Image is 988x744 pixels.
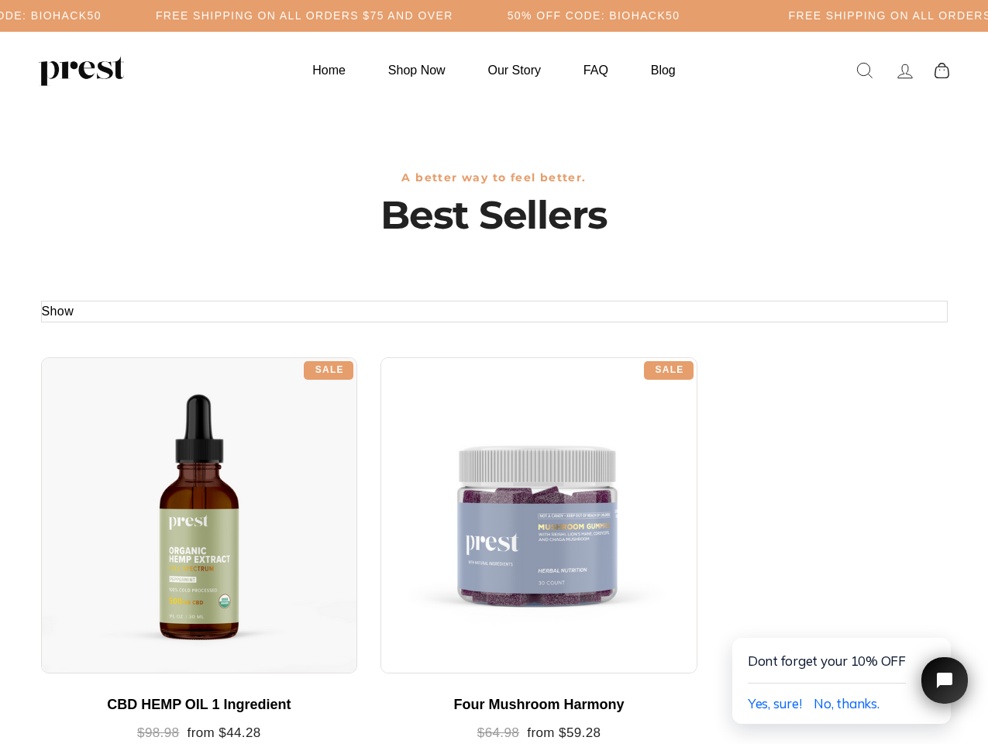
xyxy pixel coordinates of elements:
[293,55,694,85] ul: Primary
[369,55,465,85] a: Shop Now
[469,55,560,85] a: Our Story
[39,55,124,86] img: PREST ORGANICS
[700,588,988,744] iframe: Tidio Chat
[304,361,353,380] div: Sale
[564,55,628,85] a: FAQ
[644,361,694,380] div: Sale
[57,725,343,742] div: from $44.28
[41,171,948,184] h3: A better way to feel better.
[632,55,695,85] a: Blog
[508,9,680,22] h5: 50% OFF CODE: BIOHACK50
[396,697,682,714] div: Four Mushroom Harmony
[477,725,519,740] span: $64.98
[156,9,453,22] h5: Free Shipping on all orders $75 and over
[396,725,682,742] div: from $59.28
[41,192,948,239] h1: Best Sellers
[42,301,74,322] button: Show
[293,55,365,85] a: Home
[57,697,343,714] div: CBD HEMP OIL 1 Ingredient
[137,725,179,740] span: $98.98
